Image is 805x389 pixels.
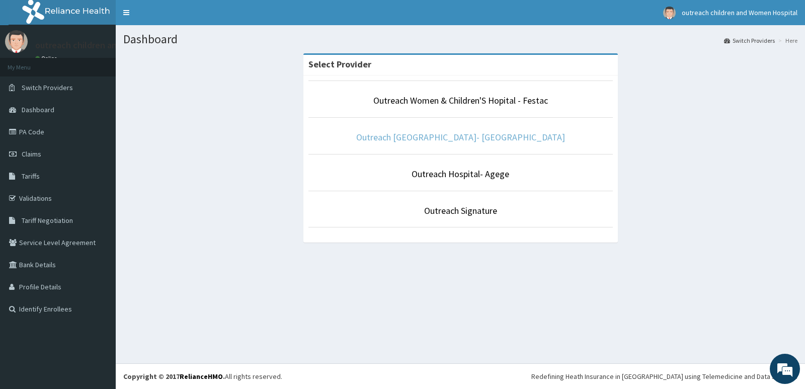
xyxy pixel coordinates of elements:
span: Claims [22,149,41,159]
a: Outreach Hospital- Agege [412,168,509,180]
span: outreach children and Women Hospital [682,8,797,17]
li: Here [776,36,797,45]
a: Switch Providers [724,36,775,45]
span: Switch Providers [22,83,73,92]
div: Redefining Heath Insurance in [GEOGRAPHIC_DATA] using Telemedicine and Data Science! [531,371,797,381]
strong: Select Provider [308,58,371,70]
a: Online [35,55,59,62]
a: Outreach Signature [424,205,497,216]
img: User Image [663,7,676,19]
a: Outreach Women & Children'S Hopital - Festac [373,95,548,106]
a: Outreach [GEOGRAPHIC_DATA]- [GEOGRAPHIC_DATA] [356,131,565,143]
a: RelianceHMO [180,372,223,381]
span: Dashboard [22,105,54,114]
footer: All rights reserved. [116,363,805,389]
img: User Image [5,30,28,53]
span: Tariffs [22,172,40,181]
span: Tariff Negotiation [22,216,73,225]
h1: Dashboard [123,33,797,46]
strong: Copyright © 2017 . [123,372,225,381]
p: outreach children and Women Hospital [35,41,188,50]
